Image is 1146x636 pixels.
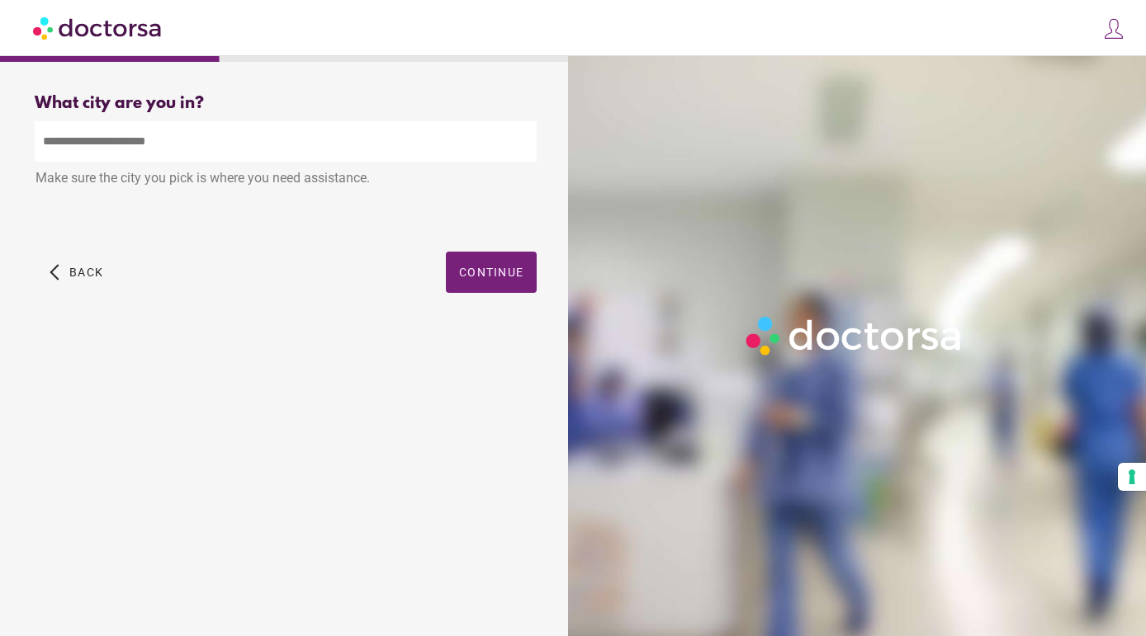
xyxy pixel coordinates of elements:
[33,9,163,46] img: Doctorsa.com
[1118,463,1146,491] button: Your consent preferences for tracking technologies
[1102,17,1125,40] img: icons8-customer-100.png
[459,266,523,279] span: Continue
[43,252,110,293] button: arrow_back_ios Back
[69,266,103,279] span: Back
[740,310,969,361] img: Logo-Doctorsa-trans-White-partial-flat.png
[446,252,537,293] button: Continue
[35,94,537,113] div: What city are you in?
[35,162,537,198] div: Make sure the city you pick is where you need assistance.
